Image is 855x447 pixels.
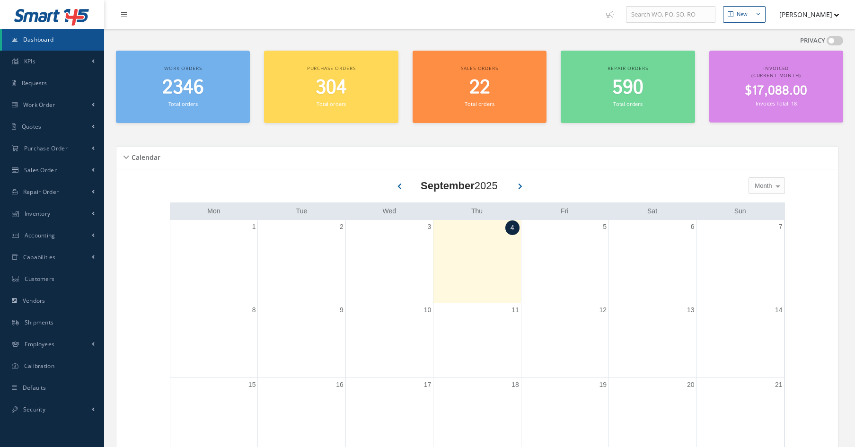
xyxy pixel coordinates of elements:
span: Work orders [164,65,202,71]
span: Purchase Order [24,144,68,152]
button: New [723,6,766,23]
a: September 16, 2025 [334,378,345,392]
h5: Calendar [129,150,160,162]
td: September 10, 2025 [345,303,433,378]
small: Invoices Total: 18 [756,100,796,107]
span: Purchase orders [307,65,356,71]
span: Requests [22,79,47,87]
a: September 9, 2025 [338,303,345,317]
a: September 6, 2025 [689,220,696,234]
span: Security [23,405,45,413]
td: September 12, 2025 [521,303,608,378]
span: Vendors [23,297,45,305]
div: New [737,10,748,18]
a: Thursday [469,205,485,217]
td: September 1, 2025 [170,220,258,303]
td: September 8, 2025 [170,303,258,378]
b: September [421,180,475,192]
a: September 15, 2025 [247,378,258,392]
small: Total orders [317,100,346,107]
a: September 18, 2025 [510,378,521,392]
a: September 19, 2025 [598,378,609,392]
td: September 2, 2025 [258,220,345,303]
a: September 4, 2025 [505,220,520,235]
span: KPIs [24,57,35,65]
span: 22 [469,74,490,101]
a: Sunday [732,205,748,217]
a: Work orders 2346 Total orders [116,51,250,123]
a: Dashboard [2,29,104,51]
span: Repair orders [608,65,648,71]
span: Sales Order [24,166,57,174]
a: September 10, 2025 [422,303,433,317]
span: (Current Month) [751,72,801,79]
a: Purchase orders 304 Total orders [264,51,398,123]
a: September 2, 2025 [338,220,345,234]
a: Sales orders 22 Total orders [413,51,546,123]
label: PRIVACY [800,36,825,45]
span: Calibration [24,362,54,370]
a: September 8, 2025 [250,303,258,317]
a: September 14, 2025 [773,303,784,317]
small: Total orders [465,100,494,107]
button: [PERSON_NAME] [770,5,839,24]
td: September 4, 2025 [433,220,521,303]
small: Total orders [613,100,643,107]
a: Invoiced (Current Month) $17,088.00 Invoices Total: 18 [709,51,843,123]
span: Accounting [25,231,55,239]
span: Sales orders [461,65,498,71]
span: Work Order [23,101,55,109]
a: September 1, 2025 [250,220,258,234]
span: Repair Order [23,188,59,196]
small: Total orders [168,100,198,107]
a: Repair orders 590 Total orders [561,51,695,123]
td: September 9, 2025 [258,303,345,378]
span: 590 [612,74,643,101]
input: Search WO, PO, SO, RO [626,6,715,23]
span: Dashboard [23,35,54,44]
td: September 3, 2025 [345,220,433,303]
a: Tuesday [294,205,309,217]
td: September 5, 2025 [521,220,608,303]
span: Quotes [22,123,42,131]
a: Saturday [645,205,659,217]
a: September 7, 2025 [777,220,784,234]
a: September 17, 2025 [422,378,433,392]
span: Employees [25,340,55,348]
a: Monday [205,205,222,217]
span: $17,088.00 [745,82,807,100]
span: Inventory [25,210,51,218]
td: September 11, 2025 [433,303,521,378]
a: September 11, 2025 [510,303,521,317]
a: September 12, 2025 [598,303,609,317]
a: September 3, 2025 [425,220,433,234]
a: Friday [559,205,570,217]
div: 2025 [421,178,498,193]
td: September 13, 2025 [609,303,696,378]
a: September 21, 2025 [773,378,784,392]
span: Defaults [23,384,46,392]
span: Capabilities [23,253,56,261]
a: September 13, 2025 [685,303,696,317]
a: Wednesday [380,205,398,217]
span: Invoiced [763,65,789,71]
td: September 6, 2025 [609,220,696,303]
span: 2346 [162,74,204,101]
span: Shipments [25,318,54,326]
span: Month [752,181,772,191]
a: September 5, 2025 [601,220,608,234]
td: September 7, 2025 [696,220,784,303]
td: September 14, 2025 [696,303,784,378]
a: September 20, 2025 [685,378,696,392]
span: Customers [25,275,55,283]
span: 304 [316,74,347,101]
